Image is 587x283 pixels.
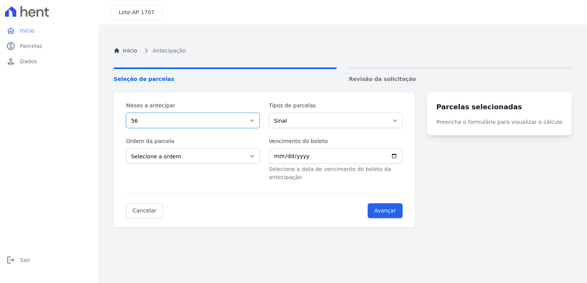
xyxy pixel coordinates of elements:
[114,47,137,55] a: Inicio
[6,255,15,265] i: logout
[3,38,95,54] a: paidParcelas
[114,46,572,55] nav: Breadcrumb
[20,42,42,50] span: Parcelas
[6,57,15,66] i: person
[436,118,562,126] p: Preencha o formulário para visualizar o cálculo
[6,41,15,51] i: paid
[114,67,572,83] nav: Progress
[269,102,403,110] label: Tipos de parcelas
[436,102,562,112] h3: Parcelas selecionadas
[3,252,95,268] a: logoutSair
[269,165,403,181] p: Selecione a data de vencimento do boleto da antecipação
[153,47,186,55] span: Antecipação
[20,256,30,264] span: Sair
[368,203,403,218] input: Avançar
[119,8,154,16] h3: Lote:
[126,203,163,218] a: Cancelar
[20,58,37,65] span: Dados
[132,9,154,15] span: AP 1707
[126,137,260,145] label: Ordem da parcela
[3,54,95,69] a: personDados
[269,137,403,145] label: Vencimento do boleto
[20,27,34,35] span: Início
[126,102,260,110] label: Meses a antecipar
[3,23,95,38] a: homeInício
[114,75,337,83] span: Seleção de parcelas
[349,75,572,83] span: Revisão da solicitação
[6,26,15,35] i: home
